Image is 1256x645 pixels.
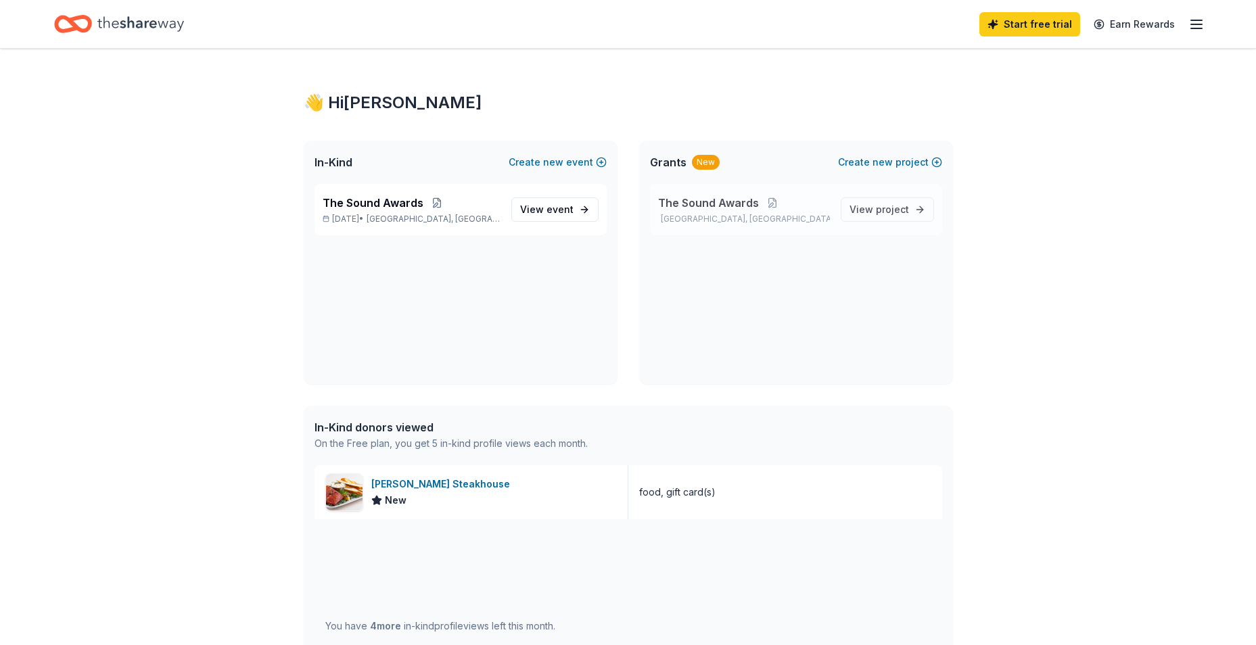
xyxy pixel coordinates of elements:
[315,419,588,435] div: In-Kind donors viewed
[692,155,720,170] div: New
[385,492,406,508] span: New
[979,12,1080,37] a: Start free trial
[838,154,942,170] button: Createnewproject
[326,474,363,510] img: Image for Perry's Steakhouse
[325,618,555,634] div: You have in-kind profile views left this month.
[367,214,500,224] span: [GEOGRAPHIC_DATA], [GEOGRAPHIC_DATA]
[543,154,563,170] span: new
[658,195,759,211] span: The Sound Awards
[850,201,909,218] span: View
[876,204,909,215] span: project
[315,154,352,170] span: In-Kind
[650,154,687,170] span: Grants
[509,154,607,170] button: Createnewevent
[371,476,515,492] div: [PERSON_NAME] Steakhouse
[1086,12,1183,37] a: Earn Rewards
[323,195,423,211] span: The Sound Awards
[323,214,501,224] p: [DATE] •
[546,204,574,215] span: event
[304,92,953,114] div: 👋 Hi [PERSON_NAME]
[873,154,893,170] span: new
[841,197,934,222] a: View project
[511,197,599,222] a: View event
[370,620,401,631] span: 4 more
[658,214,830,224] p: [GEOGRAPHIC_DATA], [GEOGRAPHIC_DATA]
[639,484,716,500] div: food, gift card(s)
[54,8,184,40] a: Home
[520,201,574,218] span: View
[315,435,588,452] div: On the Free plan, you get 5 in-kind profile views each month.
